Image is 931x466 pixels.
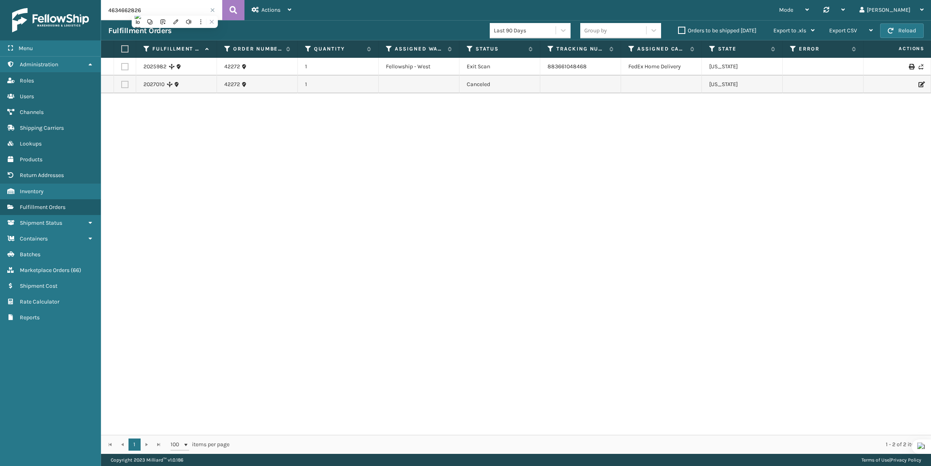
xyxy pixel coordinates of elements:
span: Export CSV [829,27,857,34]
span: Return Addresses [20,172,64,179]
span: Products [20,156,42,163]
span: ( 66 ) [71,267,81,274]
a: Terms of Use [861,457,889,463]
label: Assigned Warehouse [395,45,444,53]
label: Fulfillment Order Id [152,45,201,53]
label: Tracking Number [556,45,605,53]
td: Fellowship - West [379,58,459,76]
a: 42272 [224,63,240,71]
button: Reload [880,23,924,38]
a: Privacy Policy [891,457,921,463]
p: Copyright 2023 Milliard™ v 1.0.186 [111,454,183,466]
a: 1 [128,439,141,451]
span: Reports [20,314,40,321]
label: Order Number [233,45,282,53]
td: [US_STATE] [702,58,783,76]
i: Edit [918,82,923,87]
div: Last 90 Days [494,26,556,35]
div: 1 - 2 of 2 items [241,441,922,449]
span: Mode [779,6,793,13]
span: Lookups [20,140,42,147]
span: Shipping Carriers [20,124,64,131]
span: Channels [20,109,44,116]
span: Rate Calculator [20,298,59,305]
span: items per page [171,439,230,451]
span: 100 [171,441,183,449]
a: 2025982 [143,63,166,71]
span: Menu [19,45,33,52]
td: Exit Scan [459,58,540,76]
a: 42272 [224,80,240,89]
label: Status [476,45,524,53]
td: 1 [298,58,379,76]
label: State [718,45,767,53]
label: Quantity [314,45,363,53]
td: 1 [298,76,379,93]
label: Orders to be shipped [DATE] [678,27,756,34]
span: Shipment Status [20,219,62,226]
span: Roles [20,77,34,84]
span: Actions [261,6,280,13]
a: 2027010 [143,80,164,89]
i: Print Label [909,64,914,70]
div: Group by [584,26,607,35]
span: Fulfillment Orders [20,204,65,211]
span: Actions [873,42,929,55]
span: Containers [20,235,48,242]
span: Batches [20,251,40,258]
td: [US_STATE] [702,76,783,93]
span: Marketplace Orders [20,267,70,274]
span: Users [20,93,34,100]
img: logo [12,8,89,32]
label: Error [799,45,848,53]
span: Inventory [20,188,44,195]
div: | [861,454,921,466]
span: Shipment Cost [20,283,57,289]
span: Administration [20,61,58,68]
td: Canceled [459,76,540,93]
label: Assigned Carrier Service [637,45,686,53]
span: Export to .xls [773,27,806,34]
i: Never Shipped [918,64,923,70]
a: 883661048468 [548,63,587,70]
td: FedEx Home Delivery [621,58,702,76]
h3: Fulfillment Orders [108,26,171,36]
